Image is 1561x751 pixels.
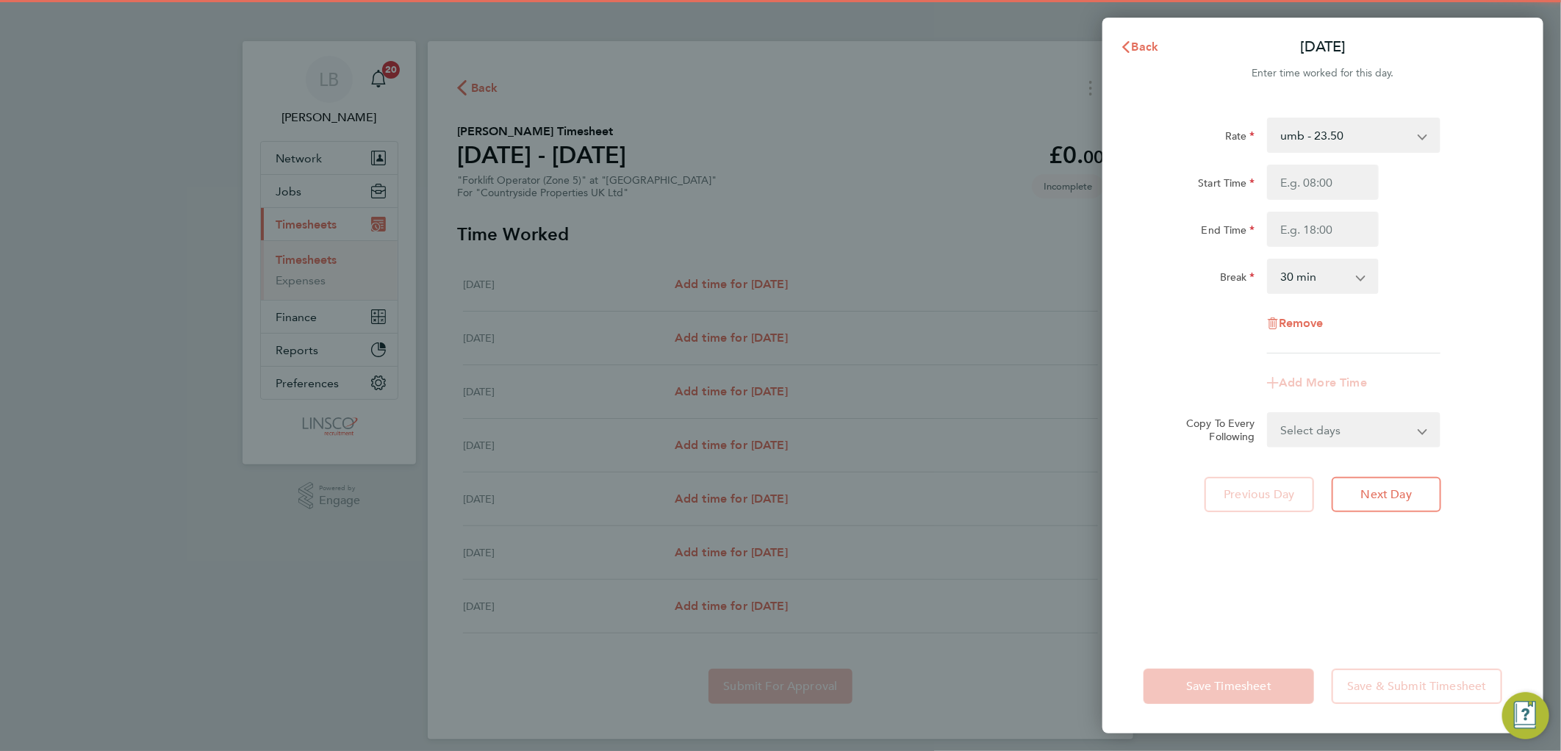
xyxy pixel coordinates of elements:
p: [DATE] [1300,37,1346,57]
div: Enter time worked for this day. [1102,65,1543,82]
span: Back [1132,40,1159,54]
button: Back [1105,32,1174,62]
span: Next Day [1361,487,1412,502]
span: Remove [1279,316,1324,330]
button: Remove [1267,317,1324,329]
button: Next Day [1332,477,1441,512]
label: Copy To Every Following [1174,417,1255,443]
label: End Time [1202,223,1255,241]
label: Break [1220,270,1255,288]
input: E.g. 08:00 [1267,165,1379,200]
label: Rate [1225,129,1255,147]
input: E.g. 18:00 [1267,212,1379,247]
label: Start Time [1198,176,1255,194]
button: Engage Resource Center [1502,692,1549,739]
